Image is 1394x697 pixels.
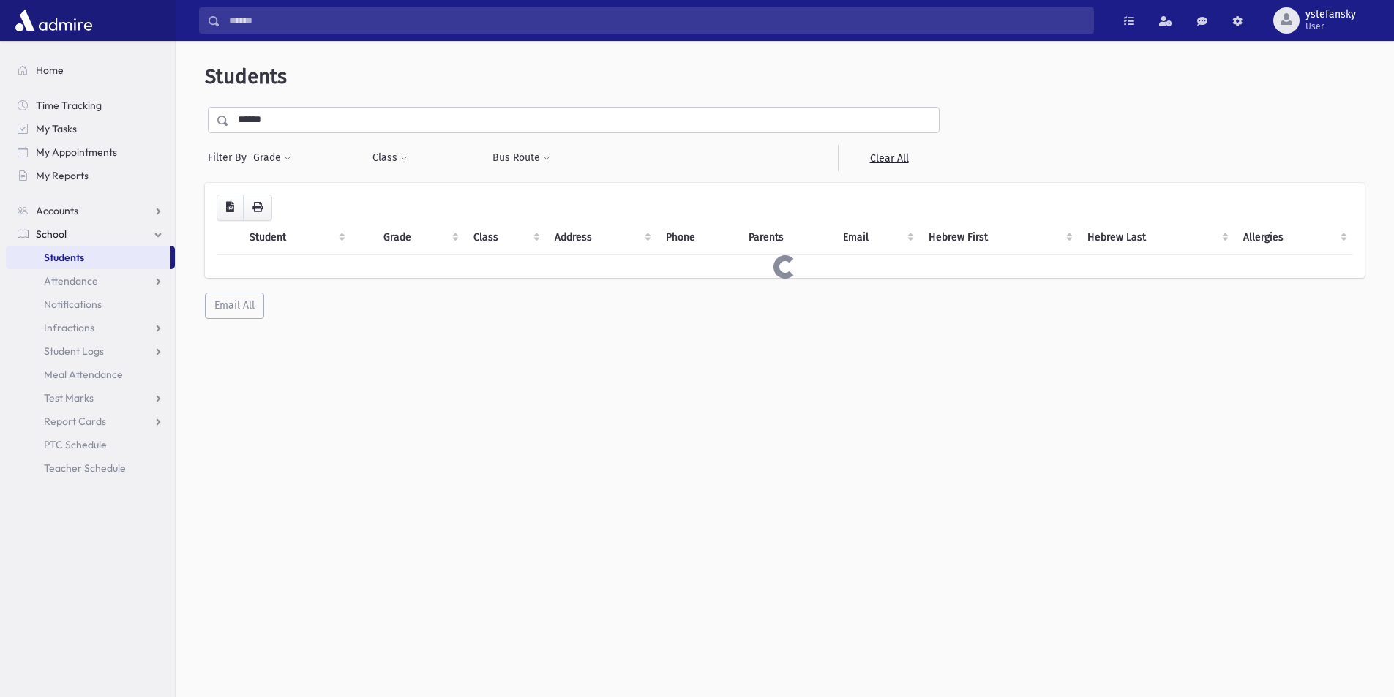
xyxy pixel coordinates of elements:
[6,456,175,480] a: Teacher Schedule
[1079,221,1235,255] th: Hebrew Last
[375,221,464,255] th: Grade
[208,150,252,165] span: Filter By
[243,195,272,221] button: Print
[6,339,175,363] a: Student Logs
[6,59,175,82] a: Home
[252,145,292,171] button: Grade
[1234,221,1353,255] th: Allergies
[36,169,89,182] span: My Reports
[6,246,170,269] a: Students
[44,461,126,475] span: Teacher Schedule
[6,94,175,117] a: Time Tracking
[920,221,1078,255] th: Hebrew First
[6,316,175,339] a: Infractions
[6,269,175,293] a: Attendance
[6,293,175,316] a: Notifications
[217,195,244,221] button: CSV
[6,433,175,456] a: PTC Schedule
[36,122,77,135] span: My Tasks
[36,64,64,77] span: Home
[44,344,104,358] span: Student Logs
[36,99,102,112] span: Time Tracking
[6,222,175,246] a: School
[1305,20,1356,32] span: User
[44,251,84,264] span: Students
[44,391,94,404] span: Test Marks
[220,7,1093,34] input: Search
[44,274,98,287] span: Attendance
[44,368,123,381] span: Meal Attendance
[372,145,408,171] button: Class
[657,221,740,255] th: Phone
[12,6,96,35] img: AdmirePro
[36,146,117,159] span: My Appointments
[205,293,264,319] button: Email All
[834,221,920,255] th: Email
[241,221,351,255] th: Student
[838,145,940,171] a: Clear All
[44,415,106,428] span: Report Cards
[44,298,102,311] span: Notifications
[44,438,107,451] span: PTC Schedule
[44,321,94,334] span: Infractions
[205,64,287,88] span: Students
[492,145,551,171] button: Bus Route
[6,410,175,433] a: Report Cards
[36,204,78,217] span: Accounts
[6,117,175,140] a: My Tasks
[465,221,547,255] th: Class
[6,199,175,222] a: Accounts
[36,227,67,241] span: School
[6,164,175,187] a: My Reports
[6,140,175,164] a: My Appointments
[740,221,834,255] th: Parents
[6,386,175,410] a: Test Marks
[546,221,657,255] th: Address
[1305,9,1356,20] span: ystefansky
[6,363,175,386] a: Meal Attendance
